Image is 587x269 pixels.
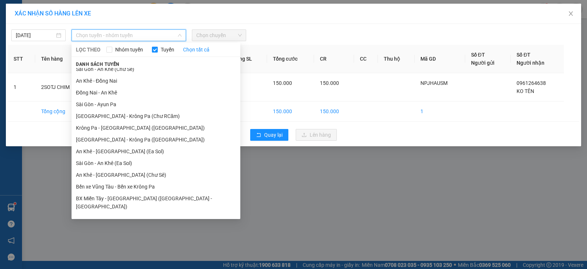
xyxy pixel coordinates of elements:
button: rollbackQuay lại [250,129,288,141]
span: Chọn chuyến [196,30,242,41]
span: Chọn tuyến - nhóm tuyến [76,30,182,41]
li: BX Miền Tây - [GEOGRAPHIC_DATA] ([GEOGRAPHIC_DATA] - [GEOGRAPHIC_DATA]) [72,193,240,212]
span: Số ĐT [471,52,485,58]
td: Tổng cộng [35,101,88,122]
li: Đồng Nai - An Khê [72,87,240,98]
button: Close [561,4,581,24]
span: [DATE] 16:03 [66,20,92,25]
span: Nhóm tuyến [112,46,146,54]
span: Quay lại [264,131,282,139]
span: NPJHAUSM [420,80,448,86]
input: 12/10/2025 [16,31,55,39]
td: 1 [8,73,35,101]
li: An Khê - [GEOGRAPHIC_DATA] (Chư Sê) [72,169,240,181]
li: Sài Gòn - An Khê (Ea Sol) [72,157,240,169]
li: BX Krông Pa - BX Miền Tây ([GEOGRAPHIC_DATA] - [GEOGRAPHIC_DATA]) [72,212,240,232]
span: Số ĐT [517,52,531,58]
li: An Khê - Đồng Nai [72,75,240,87]
span: 1TH [66,51,86,64]
th: CC [354,45,378,73]
h2: D6DR6PBG [3,23,40,34]
span: 150.000 [320,80,339,86]
th: Tên hàng [35,45,88,73]
span: down [178,33,182,37]
a: Chọn tất cả [183,46,209,54]
th: Tổng SL [227,45,267,73]
li: Krông Pa - [GEOGRAPHIC_DATA] ([GEOGRAPHIC_DATA]) [72,122,240,134]
span: Người nhận [517,60,544,66]
span: 0961264638 [517,80,546,86]
th: Thu hộ [378,45,415,73]
span: LỌC THEO [76,46,101,54]
li: Sài Gòn - Ayun Pa [72,98,240,110]
th: CR [314,45,354,73]
span: AyunPa [66,40,92,49]
td: 1 [415,101,465,122]
span: Người gửi [471,60,495,66]
td: 150.000 [267,101,314,122]
span: XÁC NHẬN SỐ HÀNG LÊN XE [15,10,91,17]
li: An Khê - [GEOGRAPHIC_DATA] (Ea Sol) [72,146,240,157]
th: STT [8,45,35,73]
th: Mã GD [415,45,465,73]
li: Sài Gòn - An Khê (Chư Sê) [72,63,240,75]
span: KO TÊN [517,88,534,94]
span: close [568,11,574,17]
td: 2SOTJ CHIM [35,73,88,101]
span: Gửi: [66,28,80,37]
span: 150.000 [273,80,292,86]
span: Danh sách tuyến [72,61,124,68]
li: [GEOGRAPHIC_DATA] - Krông Pa (Chư RCăm) [72,110,240,122]
button: uploadLên hàng [296,129,337,141]
b: Cô Hai [19,5,49,16]
span: Tuyến [158,46,177,54]
th: Tổng cước [267,45,314,73]
td: 150.000 [314,101,354,122]
li: [GEOGRAPHIC_DATA] - Krông Pa ([GEOGRAPHIC_DATA]) [72,134,240,146]
li: Bến xe Vũng Tàu - Bến xe Krông Pa [72,181,240,193]
td: 2 [227,101,267,122]
span: rollback [256,132,261,138]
